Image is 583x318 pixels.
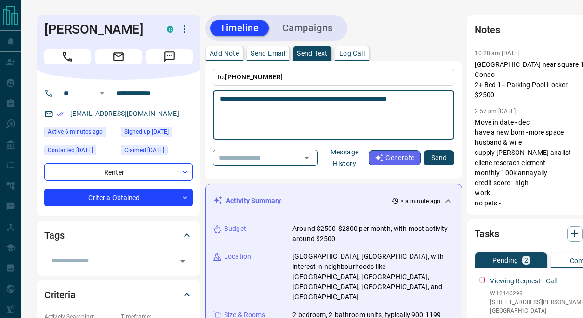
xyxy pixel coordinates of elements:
[44,145,116,158] div: Fri Oct 10 2025
[44,228,64,243] h2: Tags
[297,50,328,57] p: Send Text
[57,111,64,117] svg: Email Verified
[44,22,152,37] h1: [PERSON_NAME]
[210,20,269,36] button: Timeline
[213,192,454,210] div: Activity Summary< a minute ago
[369,150,421,165] button: Generate
[44,163,193,181] div: Renter
[490,276,557,286] p: Viewing Request - Call
[95,49,142,64] span: Email
[167,26,173,33] div: condos.ca
[292,252,454,302] p: [GEOGRAPHIC_DATA], [GEOGRAPHIC_DATA], with interest in neighbourhoods like [GEOGRAPHIC_DATA], [GE...
[339,50,365,57] p: Log Call
[44,287,76,303] h2: Criteria
[44,49,91,64] span: Call
[292,224,454,244] p: Around $2500-$2800 per month, with most activity around $2500
[251,50,285,57] p: Send Email
[48,127,103,137] span: Active 6 minutes ago
[124,145,164,155] span: Claimed [DATE]
[424,150,454,165] button: Send
[44,127,116,140] div: Wed Oct 15 2025
[475,22,500,38] h2: Notes
[273,20,343,36] button: Campaigns
[475,108,516,114] p: 2:57 pm [DATE]
[300,151,314,165] button: Open
[401,197,441,205] p: < a minute ago
[44,189,193,206] div: Criteria Obtained
[176,254,189,268] button: Open
[121,145,193,158] div: Thu Aug 07 2025
[210,50,239,57] p: Add Note
[492,257,518,264] p: Pending
[524,257,528,264] p: 2
[475,226,499,242] h2: Tasks
[121,127,193,140] div: Sat May 10 2025
[225,73,283,81] span: [PHONE_NUMBER]
[213,69,454,86] p: To:
[48,145,93,155] span: Contacted [DATE]
[44,224,193,247] div: Tags
[226,196,281,206] p: Activity Summary
[475,50,519,57] p: 10:28 am [DATE]
[124,127,169,137] span: Signed up [DATE]
[44,283,193,306] div: Criteria
[224,224,246,234] p: Budget
[320,144,369,171] button: Message History
[146,49,193,64] span: Message
[96,88,108,99] button: Open
[224,252,251,262] p: Location
[70,110,179,117] a: [EMAIL_ADDRESS][DOMAIN_NAME]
